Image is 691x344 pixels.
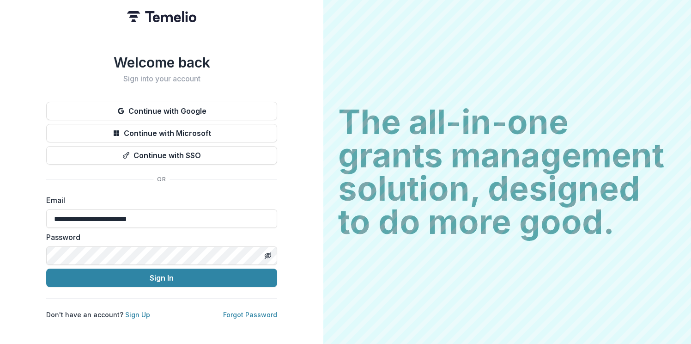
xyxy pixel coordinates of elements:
button: Continue with SSO [46,146,277,165]
h2: Sign into your account [46,74,277,83]
button: Toggle password visibility [261,248,275,263]
button: Sign In [46,269,277,287]
a: Sign Up [125,311,150,319]
label: Email [46,195,272,206]
img: Temelio [127,11,196,22]
button: Continue with Microsoft [46,124,277,142]
p: Don't have an account? [46,310,150,319]
a: Forgot Password [223,311,277,319]
label: Password [46,232,272,243]
h1: Welcome back [46,54,277,71]
button: Continue with Google [46,102,277,120]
